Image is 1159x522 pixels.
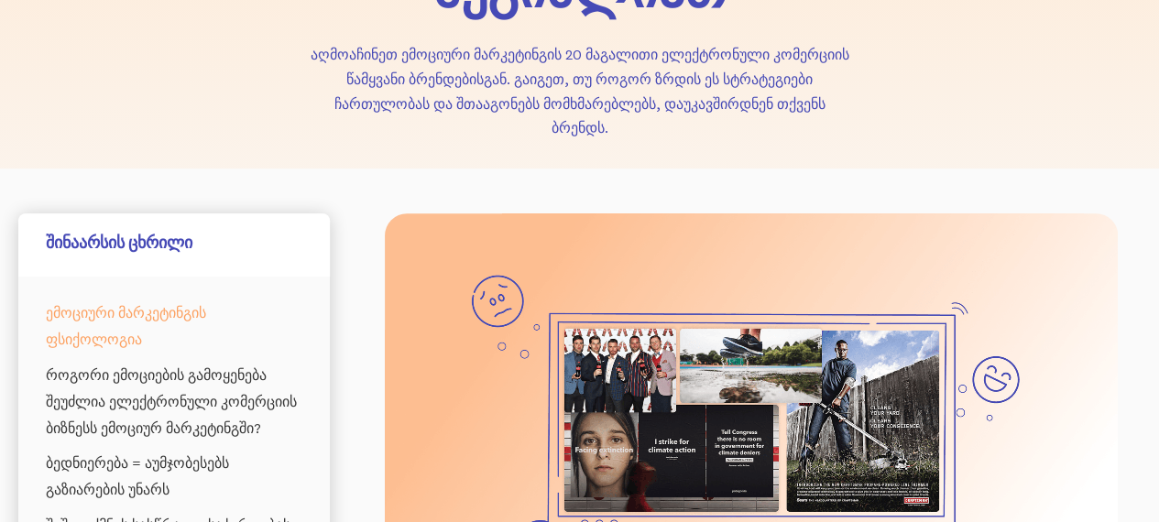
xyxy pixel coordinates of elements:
font: როგორი ემოციების გამოყენება შეუძლია ელექტრონული კომერციის ბიზნესს ემოციურ მარკეტინგში? [46,365,297,437]
a: ბედნიერება = აუმჯობესებს გაზიარების უნარს [46,445,302,507]
a: ემოციური მარკეტინგის ფსიქოლოგია [46,295,302,357]
font: აღმოაჩინეთ ემოციური მარკეტინგის 20 მაგალითი ელექტრონული კომერციის წამყვანი ბრენდებისგან. გაიგეთ, ... [311,45,849,136]
font: ბედნიერება = აუმჯობესებს გაზიარების უნარს [46,453,229,498]
font: ემოციური მარკეტინგის ფსიქოლოგია [46,303,206,348]
font: შინაარსის ცხრილი [46,232,192,253]
a: როგორი ემოციების გამოყენება შეუძლია ელექტრონული კომერციის ბიზნესს ემოციურ მარკეტინგში? [46,357,302,445]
